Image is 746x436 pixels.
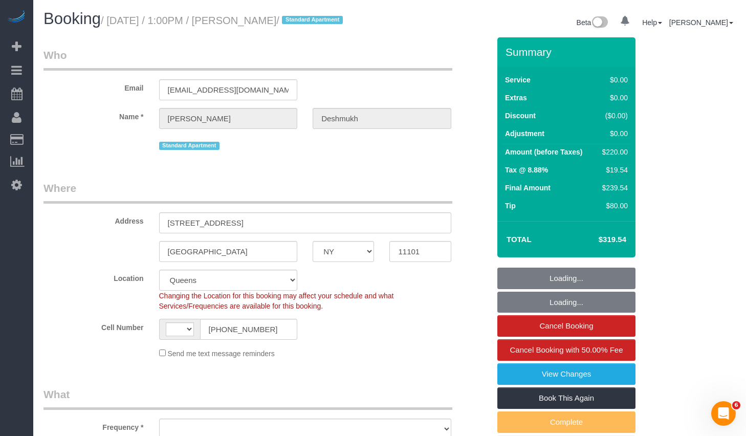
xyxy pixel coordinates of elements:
[200,319,298,340] input: Cell Number
[6,10,27,25] img: Automaid Logo
[497,387,635,409] a: Book This Again
[497,315,635,337] a: Cancel Booking
[505,75,531,85] label: Service
[505,201,516,211] label: Tip
[598,111,628,121] div: ($0.00)
[159,241,298,262] input: City
[313,108,451,129] input: Last Name
[591,16,608,30] img: New interface
[159,142,220,150] span: Standard Apartment
[276,15,346,26] span: /
[36,79,151,93] label: Email
[732,401,740,409] span: 6
[505,165,548,175] label: Tax @ 8.88%
[598,128,628,139] div: $0.00
[505,183,551,193] label: Final Amount
[669,18,733,27] a: [PERSON_NAME]
[598,165,628,175] div: $19.54
[505,111,536,121] label: Discount
[505,93,527,103] label: Extras
[282,16,343,24] span: Standard Apartment
[505,147,582,157] label: Amount (before Taxes)
[389,241,451,262] input: Zip Code
[568,235,626,244] h4: $319.54
[43,181,452,204] legend: Where
[497,363,635,385] a: View Changes
[36,108,151,122] label: Name *
[642,18,662,27] a: Help
[598,93,628,103] div: $0.00
[36,270,151,284] label: Location
[36,319,151,333] label: Cell Number
[43,10,101,28] span: Booking
[510,345,623,354] span: Cancel Booking with 50.00% Fee
[507,235,532,244] strong: Total
[167,350,274,358] span: Send me text message reminders
[598,147,628,157] div: $220.00
[159,108,298,129] input: First Name
[598,183,628,193] div: $239.54
[577,18,608,27] a: Beta
[711,401,736,426] iframe: Intercom live chat
[505,128,544,139] label: Adjustment
[101,15,346,26] small: / [DATE] / 1:00PM / [PERSON_NAME]
[506,46,630,58] h3: Summary
[43,387,452,410] legend: What
[36,212,151,226] label: Address
[598,201,628,211] div: $80.00
[497,339,635,361] a: Cancel Booking with 50.00% Fee
[159,292,394,310] span: Changing the Location for this booking may affect your schedule and what Services/Frequencies are...
[36,419,151,432] label: Frequency *
[159,79,298,100] input: Email
[43,48,452,71] legend: Who
[598,75,628,85] div: $0.00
